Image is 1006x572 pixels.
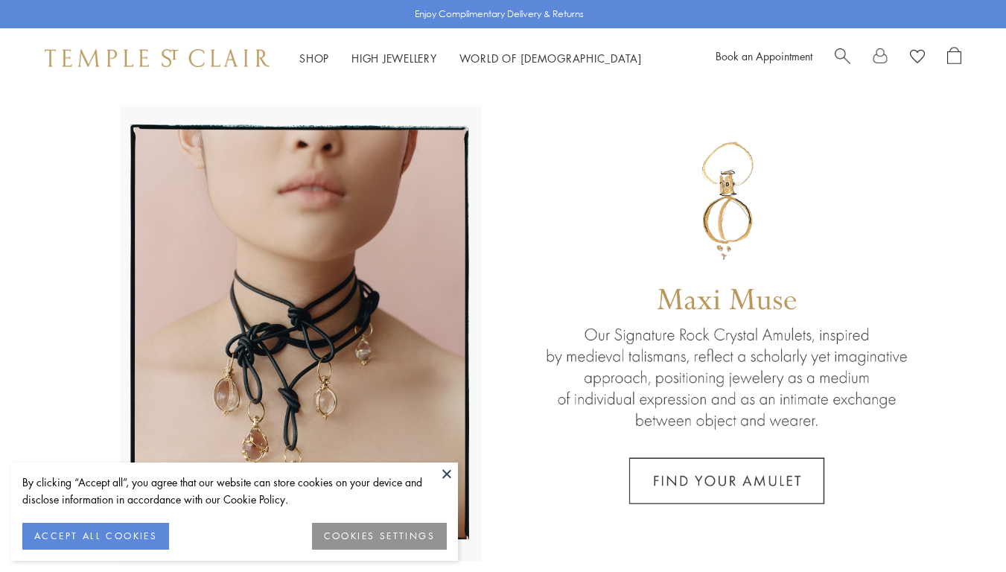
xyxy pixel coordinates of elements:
button: ACCEPT ALL COOKIES [22,523,169,550]
div: By clicking “Accept all”, you agree that our website can store cookies on your device and disclos... [22,474,447,508]
a: View Wishlist [910,47,925,69]
nav: Main navigation [299,49,642,68]
button: COOKIES SETTINGS [312,523,447,550]
a: World of [DEMOGRAPHIC_DATA]World of [DEMOGRAPHIC_DATA] [459,51,642,66]
a: Search [835,47,850,69]
img: Temple St. Clair [45,49,270,67]
a: Book an Appointment [716,48,812,63]
a: Open Shopping Bag [947,47,961,69]
a: ShopShop [299,51,329,66]
p: Enjoy Complimentary Delivery & Returns [415,7,584,22]
a: High JewelleryHigh Jewellery [351,51,437,66]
